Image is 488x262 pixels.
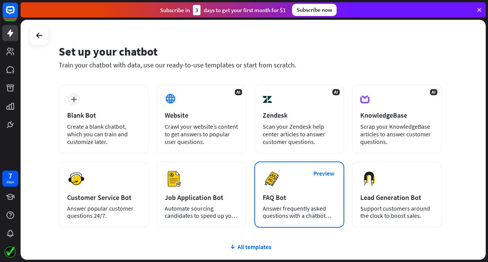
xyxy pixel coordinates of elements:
div: Job Application Bot [165,193,238,202]
div: Website [165,111,238,120]
button: Preview [309,166,339,181]
div: Answer popular customer questions 24/7. [67,205,140,219]
div: Subscribe in days to get your first month for $1 [160,5,286,15]
div: Set up your chatbot [59,44,442,59]
div: Support customers around the clock to boost sales. [360,205,433,219]
div: FAQ Bot [263,193,336,202]
div: Subscribe now [292,4,337,16]
div: Create a blank chatbot, which you can train and customize later. [67,123,140,145]
div: Lead Generation Bot [360,193,433,202]
i: plus [71,97,77,102]
div: 7 [8,173,12,179]
span: AI [332,89,340,95]
div: Crawl your website’s content to get answers to popular user questions. [165,123,238,145]
div: Blank Bot [67,111,140,120]
div: Customer Service Bot [67,193,140,202]
div: Answer frequently asked questions with a chatbot and save your time. [263,205,336,219]
div: Scrap your KnowledgeBase articles to answer customer questions. [360,123,433,145]
div: Automate sourcing candidates to speed up your hiring process. [165,205,238,219]
div: All templates [59,243,442,251]
span: AI [430,89,437,95]
a: 7 days [2,171,18,187]
div: days [6,179,14,185]
div: Train your chatbot with data, use our ready-to-use templates or start from scratch. [59,61,442,69]
div: Scan your Zendesk help center articles to answer customer questions. [263,123,336,145]
button: Open LiveChat chat widget [6,3,29,26]
div: Zendesk [263,111,336,120]
div: KnowledgeBase [360,111,433,120]
span: AI [235,89,242,95]
div: 3 [193,5,201,15]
